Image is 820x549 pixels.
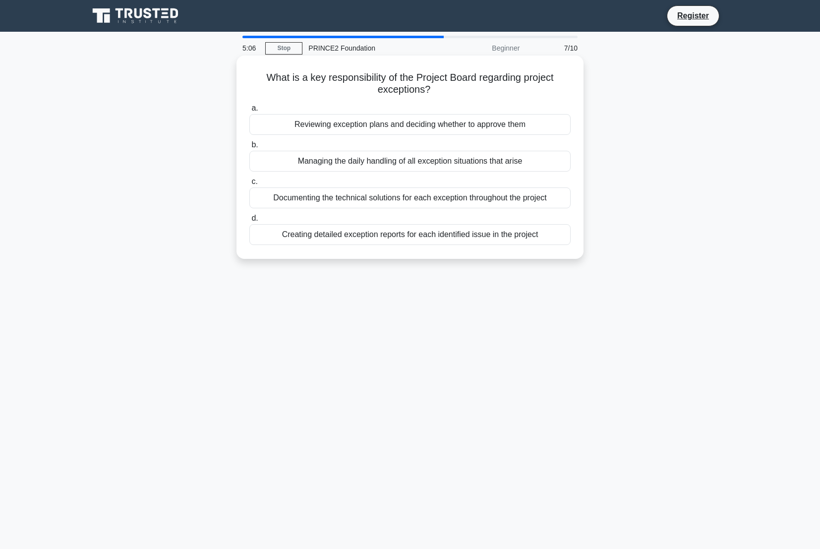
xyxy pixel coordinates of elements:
[251,177,257,185] span: c.
[249,114,571,135] div: Reviewing exception plans and deciding whether to approve them
[251,140,258,149] span: b.
[251,214,258,222] span: d.
[526,38,584,58] div: 7/10
[236,38,265,58] div: 5:06
[265,42,302,55] a: Stop
[248,71,572,96] h5: What is a key responsibility of the Project Board regarding project exceptions?
[302,38,439,58] div: PRINCE2 Foundation
[251,104,258,112] span: a.
[249,224,571,245] div: Creating detailed exception reports for each identified issue in the project
[249,151,571,172] div: Managing the daily handling of all exception situations that arise
[249,187,571,208] div: Documenting the technical solutions for each exception throughout the project
[439,38,526,58] div: Beginner
[671,9,715,22] a: Register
